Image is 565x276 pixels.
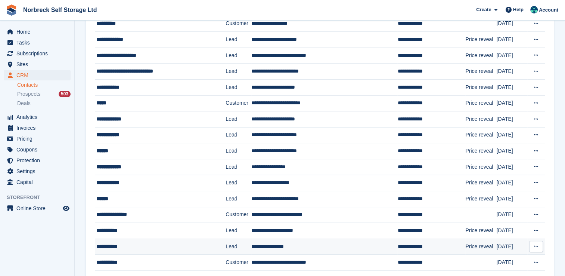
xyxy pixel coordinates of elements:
td: [DATE] [497,95,527,111]
td: Lead [226,191,251,207]
img: stora-icon-8386f47178a22dfd0bd8f6a31ec36ba5ce8667c1dd55bd0f319d3a0aa187defe.svg [6,4,17,16]
span: Subscriptions [16,48,61,59]
span: Deals [17,100,31,107]
a: Prospects 503 [17,90,71,98]
td: Customer [226,255,251,271]
a: menu [4,123,71,133]
td: Price reveal [465,95,496,111]
a: Preview store [62,204,71,213]
td: [DATE] [497,239,527,255]
a: menu [4,70,71,80]
span: Coupons [16,144,61,155]
img: Sally King [530,6,538,13]
td: Price reveal [465,127,496,143]
span: Tasks [16,37,61,48]
td: Price reveal [465,223,496,239]
span: Invoices [16,123,61,133]
td: [DATE] [497,16,527,32]
td: Price reveal [465,143,496,159]
td: Lead [226,47,251,64]
a: menu [4,203,71,214]
td: [DATE] [497,111,527,128]
td: Price reveal [465,79,496,95]
td: [DATE] [497,64,527,80]
td: [DATE] [497,127,527,143]
td: [DATE] [497,207,527,223]
span: Sites [16,59,61,70]
span: Account [539,6,558,14]
td: Price reveal [465,159,496,175]
span: Storefront [7,194,74,201]
td: Lead [226,79,251,95]
span: Help [513,6,524,13]
span: Home [16,27,61,37]
span: Settings [16,166,61,177]
td: Price reveal [465,239,496,255]
td: Lead [226,223,251,239]
td: Price reveal [465,175,496,191]
td: [DATE] [497,47,527,64]
span: Analytics [16,112,61,122]
a: menu [4,166,71,177]
td: Lead [226,127,251,143]
td: [DATE] [497,143,527,159]
a: menu [4,112,71,122]
span: Online Store [16,203,61,214]
td: Lead [226,239,251,255]
td: [DATE] [497,223,527,239]
td: Price reveal [465,191,496,207]
a: menu [4,27,71,37]
td: Price reveal [465,32,496,48]
td: [DATE] [497,175,527,191]
a: menu [4,48,71,59]
a: Norbreck Self Storage Ltd [20,4,100,16]
td: [DATE] [497,32,527,48]
span: Create [476,6,491,13]
td: Price reveal [465,111,496,128]
a: menu [4,37,71,48]
td: Lead [226,64,251,80]
span: Pricing [16,134,61,144]
a: menu [4,155,71,166]
a: menu [4,177,71,187]
span: Protection [16,155,61,166]
td: Customer [226,95,251,111]
td: Price reveal [465,64,496,80]
a: menu [4,144,71,155]
div: 503 [59,91,71,97]
td: Customer [226,207,251,223]
td: [DATE] [497,255,527,271]
td: [DATE] [497,159,527,175]
td: Price reveal [465,47,496,64]
td: Customer [226,16,251,32]
a: Deals [17,99,71,107]
span: Prospects [17,91,40,98]
td: Lead [226,143,251,159]
td: [DATE] [497,191,527,207]
span: Capital [16,177,61,187]
td: Lead [226,111,251,128]
a: Contacts [17,82,71,89]
td: Lead [226,32,251,48]
a: menu [4,59,71,70]
span: CRM [16,70,61,80]
td: [DATE] [497,79,527,95]
a: menu [4,134,71,144]
td: Lead [226,175,251,191]
td: Lead [226,159,251,175]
